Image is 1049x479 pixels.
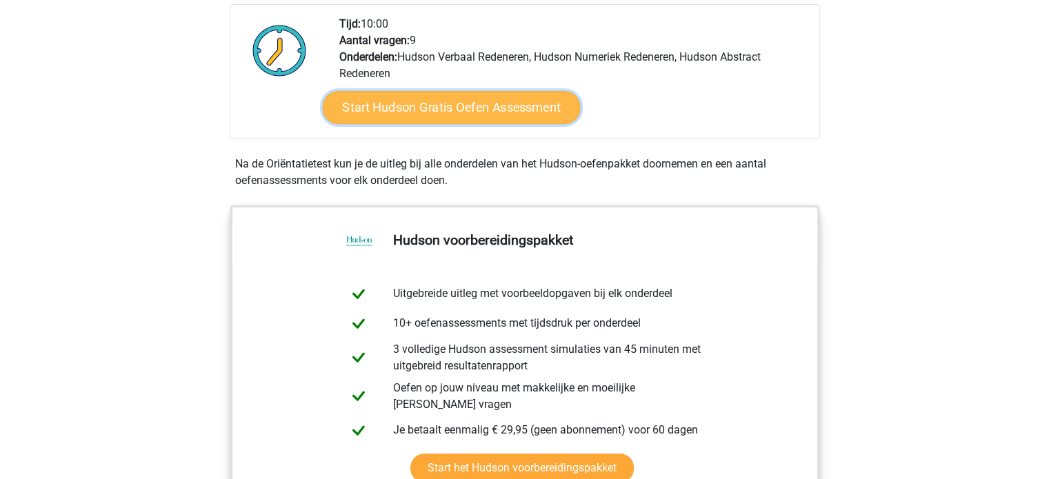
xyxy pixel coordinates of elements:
b: Onderdelen: [339,50,397,63]
div: Na de Oriëntatietest kun je de uitleg bij alle onderdelen van het Hudson-oefenpakket doornemen en... [230,156,820,189]
a: Start Hudson Gratis Oefen Assessment [322,91,580,124]
b: Tijd: [339,17,361,30]
img: Klok [245,16,314,85]
div: 10:00 9 Hudson Verbaal Redeneren, Hudson Numeriek Redeneren, Hudson Abstract Redeneren [329,16,819,139]
b: Aantal vragen: [339,34,410,47]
